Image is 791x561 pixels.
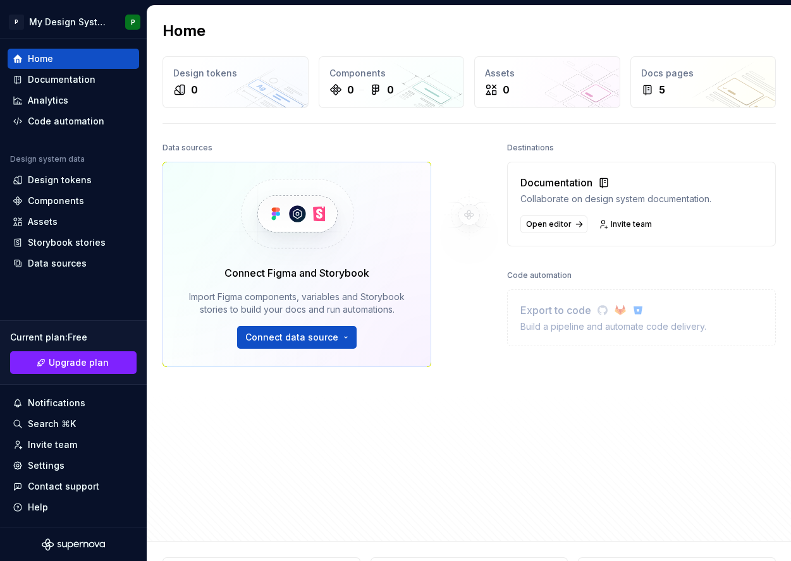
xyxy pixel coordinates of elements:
a: Invite team [8,435,139,455]
div: Notifications [28,397,85,409]
a: Docs pages5 [630,56,776,108]
a: Documentation [8,69,139,90]
div: Design tokens [28,174,92,186]
div: Collaborate on design system documentation. [520,193,711,205]
span: Upgrade plan [49,356,109,369]
div: 5 [659,82,665,97]
div: Settings [28,459,64,472]
button: Search ⌘K [8,414,139,434]
div: Export to code [520,303,706,318]
div: Documentation [520,175,711,190]
div: Contact support [28,480,99,493]
a: Components [8,191,139,211]
a: Assets0 [474,56,620,108]
div: Storybook stories [28,236,106,249]
div: Destinations [507,139,554,157]
div: Analytics [28,94,68,107]
div: Data sources [28,257,87,270]
button: Contact support [8,476,139,497]
a: Invite team [595,215,658,233]
span: Invite team [611,219,652,229]
div: My Design System [29,16,110,28]
div: Documentation [28,73,95,86]
div: P [9,15,24,30]
a: Analytics [8,90,139,111]
a: Code automation [8,111,139,131]
div: Docs pages [641,67,766,80]
a: Assets [8,212,139,232]
a: Settings [8,455,139,476]
div: Components [28,195,84,207]
div: Invite team [28,438,77,451]
div: P [131,17,135,27]
a: Upgrade plan [10,351,137,374]
button: Notifications [8,393,139,413]
div: Current plan : Free [10,331,137,344]
div: Import Figma components, variables and Storybook stories to build your docs and run automations. [181,291,413,316]
div: Assets [485,67,610,80]
span: Connect data source [245,331,338,344]
div: Search ⌘K [28,418,76,430]
button: Connect data source [237,326,357,349]
h2: Home [162,21,205,41]
button: PMy Design SystemP [3,8,144,35]
button: Help [8,497,139,517]
div: Build a pipeline and automate code delivery. [520,320,706,333]
a: Components00 [319,56,465,108]
div: Home [28,52,53,65]
span: Open editor [526,219,572,229]
div: Design system data [10,154,85,164]
a: Storybook stories [8,232,139,253]
div: Connect Figma and Storybook [224,265,369,280]
div: 0 [387,82,394,97]
div: Components [329,67,454,80]
div: Design tokens [173,67,298,80]
div: Code automation [507,267,572,284]
a: Open editor [520,215,587,233]
a: Design tokens [8,170,139,190]
div: Assets [28,215,58,228]
div: Code automation [28,115,104,128]
a: Data sources [8,253,139,274]
div: 0 [503,82,510,97]
div: Help [28,501,48,514]
a: Design tokens0 [162,56,309,108]
a: Home [8,49,139,69]
svg: Supernova Logo [42,538,105,551]
div: 0 [191,82,198,97]
div: 0 [347,82,354,97]
div: Data sources [162,139,212,157]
